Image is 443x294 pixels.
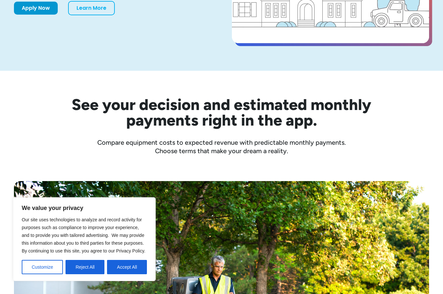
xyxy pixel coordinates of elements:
[14,2,58,15] a: Apply Now
[22,260,63,274] button: Customize
[66,260,104,274] button: Reject All
[22,217,145,253] span: Our site uses technologies to analyze and record activity for purposes such as compliance to impr...
[40,97,403,128] h2: See your decision and estimated monthly payments right in the app.
[107,260,147,274] button: Accept All
[14,138,429,155] div: Compare equipment costs to expected revenue with predictable monthly payments. Choose terms that ...
[13,197,156,281] div: We value your privacy
[68,1,115,15] a: Learn More
[22,204,147,212] p: We value your privacy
